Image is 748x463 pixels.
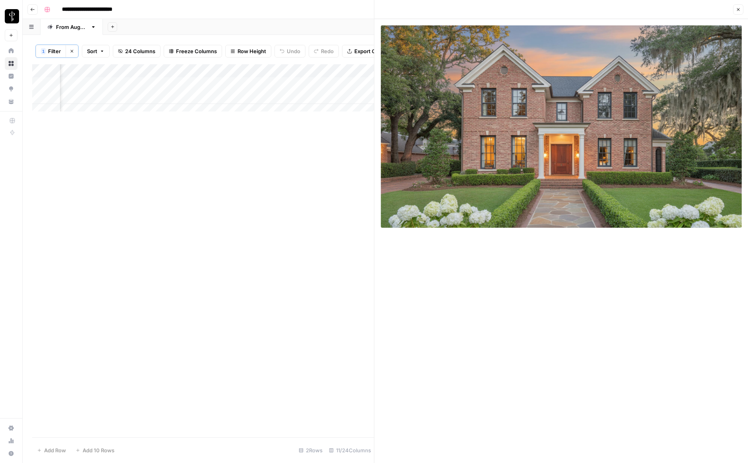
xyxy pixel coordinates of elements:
[71,444,119,457] button: Add 10 Rows
[48,47,61,55] span: Filter
[342,45,388,58] button: Export CSV
[296,444,326,457] div: 2 Rows
[5,422,17,434] a: Settings
[5,447,17,460] button: Help + Support
[309,45,339,58] button: Redo
[41,19,103,35] a: From [DATE]
[42,48,44,54] span: 1
[87,47,97,55] span: Sort
[5,44,17,57] a: Home
[32,444,71,457] button: Add Row
[5,57,17,70] a: Browse
[5,434,17,447] a: Usage
[287,47,300,55] span: Undo
[36,45,66,58] button: 1Filter
[44,446,66,454] span: Add Row
[225,45,271,58] button: Row Height
[113,45,160,58] button: 24 Columns
[238,47,266,55] span: Row Height
[326,444,374,457] div: 11/24 Columns
[274,45,305,58] button: Undo
[125,47,155,55] span: 24 Columns
[56,23,87,31] div: From [DATE]
[5,9,19,23] img: LP Production Workloads Logo
[5,70,17,83] a: Insights
[354,47,383,55] span: Export CSV
[83,446,114,454] span: Add 10 Rows
[5,83,17,95] a: Opportunities
[41,48,46,54] div: 1
[5,95,17,108] a: Your Data
[82,45,110,58] button: Sort
[164,45,222,58] button: Freeze Columns
[381,25,742,228] img: Row/Cell
[176,47,217,55] span: Freeze Columns
[5,6,17,26] button: Workspace: LP Production Workloads
[321,47,334,55] span: Redo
